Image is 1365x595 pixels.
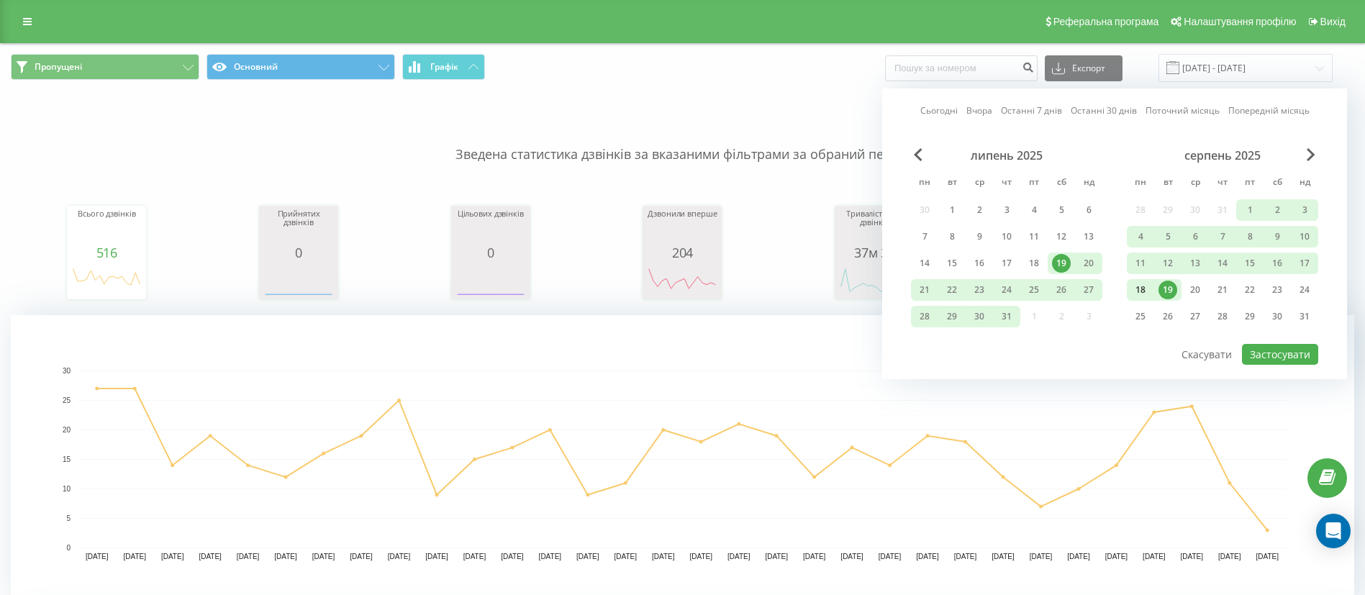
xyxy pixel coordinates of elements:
[943,254,961,273] div: 15
[1143,553,1166,560] text: [DATE]
[911,279,938,301] div: пн 21 лип 2025 р.
[161,553,184,560] text: [DATE]
[1052,227,1071,246] div: 12
[1241,254,1259,273] div: 15
[1291,306,1318,327] div: нд 31 серп 2025 р.
[71,260,142,303] svg: A chart.
[1131,254,1150,273] div: 11
[970,307,989,326] div: 30
[123,553,146,560] text: [DATE]
[1268,201,1287,219] div: 2
[455,209,527,245] div: Цільових дзвінків
[71,245,142,260] div: 516
[263,245,335,260] div: 0
[1030,553,1053,560] text: [DATE]
[885,55,1038,81] input: Пошук за номером
[455,260,527,303] svg: A chart.
[1209,306,1236,327] div: чт 28 серп 2025 р.
[576,553,599,560] text: [DATE]
[1052,281,1071,299] div: 26
[920,104,958,117] a: Сьогодні
[1105,553,1128,560] text: [DATE]
[1295,254,1314,273] div: 17
[997,227,1016,246] div: 10
[966,279,993,301] div: ср 23 лип 2025 р.
[996,173,1017,194] abbr: четвер
[1079,254,1098,273] div: 20
[997,307,1016,326] div: 31
[911,306,938,327] div: пн 28 лип 2025 р.
[993,306,1020,327] div: чт 31 лип 2025 р.
[914,173,935,194] abbr: понеділок
[915,307,934,326] div: 28
[263,260,335,303] div: A chart.
[941,173,963,194] abbr: вівторок
[1184,16,1296,27] span: Налаштування профілю
[1236,306,1264,327] div: пт 29 серп 2025 р.
[1048,279,1075,301] div: сб 26 лип 2025 р.
[993,199,1020,221] div: чт 3 лип 2025 р.
[1268,227,1287,246] div: 9
[1127,226,1154,247] div: пн 4 серп 2025 р.
[66,544,71,552] text: 0
[1075,199,1102,221] div: нд 6 лип 2025 р.
[969,173,990,194] abbr: середа
[916,553,939,560] text: [DATE]
[63,485,71,493] text: 10
[1239,173,1261,194] abbr: п’ятниця
[1075,279,1102,301] div: нд 27 лип 2025 р.
[274,553,297,560] text: [DATE]
[1048,226,1075,247] div: сб 12 лип 2025 р.
[840,553,863,560] text: [DATE]
[1020,226,1048,247] div: пт 11 лип 2025 р.
[1264,199,1291,221] div: сб 2 серп 2025 р.
[312,553,335,560] text: [DATE]
[970,201,989,219] div: 2
[1213,307,1232,326] div: 28
[993,226,1020,247] div: чт 10 лип 2025 р.
[63,455,71,463] text: 15
[1067,553,1090,560] text: [DATE]
[1154,226,1182,247] div: вт 5 серп 2025 р.
[1186,254,1205,273] div: 13
[199,553,222,560] text: [DATE]
[1154,306,1182,327] div: вт 26 серп 2025 р.
[966,226,993,247] div: ср 9 лип 2025 р.
[997,254,1016,273] div: 17
[879,553,902,560] text: [DATE]
[1291,226,1318,247] div: нд 10 серп 2025 р.
[237,553,260,560] text: [DATE]
[1079,281,1098,299] div: 27
[1158,307,1177,326] div: 26
[539,553,562,560] text: [DATE]
[1268,307,1287,326] div: 30
[1158,281,1177,299] div: 19
[1045,55,1123,81] button: Експорт
[1075,253,1102,274] div: нд 20 лип 2025 р.
[63,426,71,434] text: 20
[727,553,750,560] text: [DATE]
[966,253,993,274] div: ср 16 лип 2025 р.
[1157,173,1179,194] abbr: вівторок
[1264,253,1291,274] div: сб 16 серп 2025 р.
[646,260,718,303] div: A chart.
[966,104,992,117] a: Вчора
[1001,104,1062,117] a: Останні 7 днів
[689,553,712,560] text: [DATE]
[838,245,910,260] div: 37м 3с
[997,201,1016,219] div: 3
[1154,279,1182,301] div: вт 19 серп 2025 р.
[938,253,966,274] div: вт 15 лип 2025 р.
[1130,173,1151,194] abbr: понеділок
[646,209,718,245] div: Дзвонили вперше
[1295,307,1314,326] div: 31
[966,199,993,221] div: ср 2 лип 2025 р.
[1127,253,1154,274] div: пн 11 серп 2025 р.
[938,279,966,301] div: вт 22 лип 2025 р.
[1209,226,1236,247] div: чт 7 серп 2025 р.
[1079,201,1098,219] div: 6
[1025,254,1043,273] div: 18
[993,253,1020,274] div: чт 17 лип 2025 р.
